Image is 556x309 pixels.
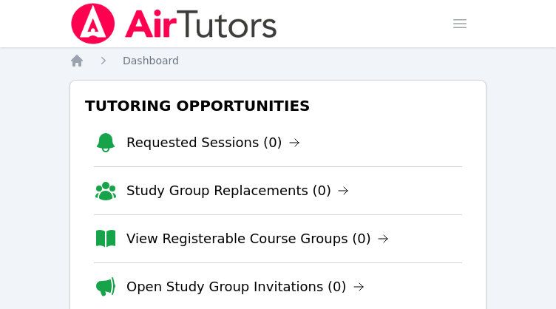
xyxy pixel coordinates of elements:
span: Dashboard [123,55,179,67]
a: Study Group Replacements (0) [126,180,349,201]
a: Requested Sessions (0) [126,132,300,153]
nav: Breadcrumb [69,53,486,68]
a: Open Study Group Invitations (0) [126,276,365,297]
img: Air Tutors [69,3,279,44]
h3: Tutoring Opportunities [82,92,474,119]
a: View Registerable Course Groups (0) [126,228,389,249]
a: Dashboard [123,53,179,68]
